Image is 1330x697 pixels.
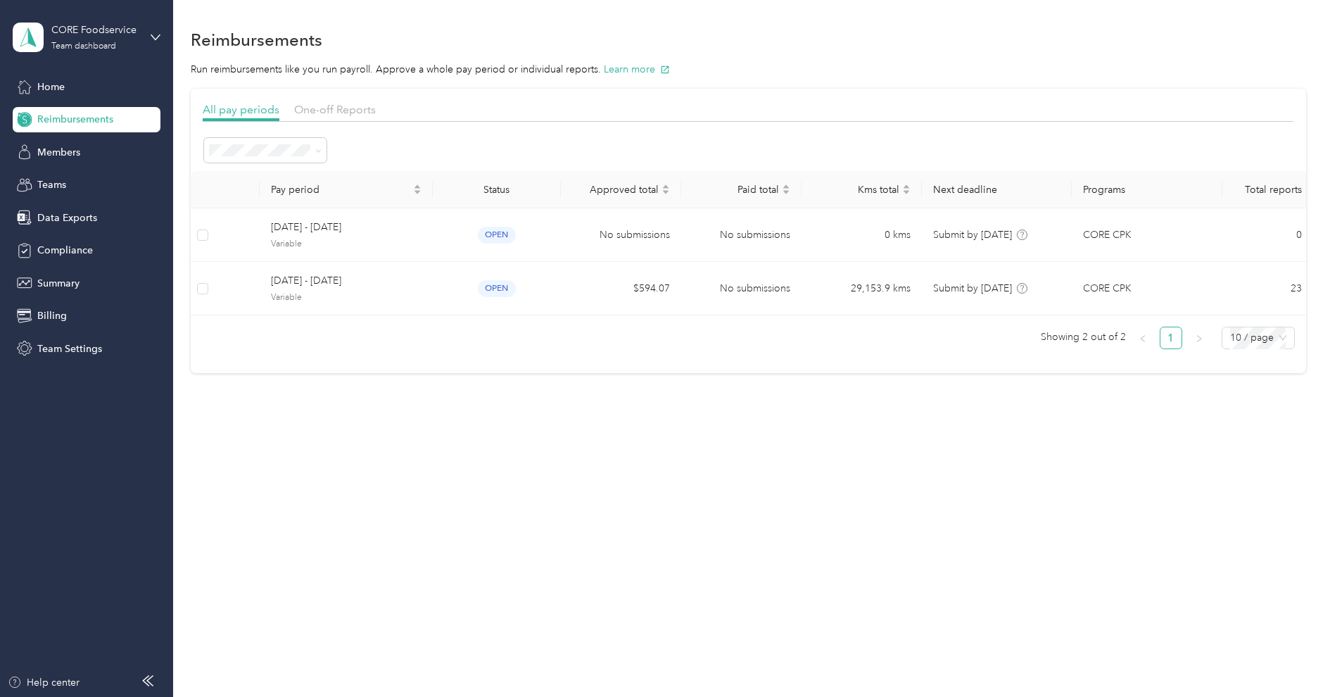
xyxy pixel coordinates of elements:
[681,171,802,208] th: Paid total
[813,184,899,196] span: Kms total
[902,182,911,191] span: caret-up
[1132,327,1154,349] button: left
[1222,262,1312,315] td: 23
[782,182,790,191] span: caret-up
[1188,327,1210,349] li: Next Page
[661,182,670,191] span: caret-up
[37,112,113,127] span: Reimbursements
[37,145,80,160] span: Members
[37,177,66,192] span: Teams
[271,220,422,235] span: [DATE] - [DATE]
[561,171,681,208] th: Approved total
[1222,171,1312,208] th: Total reports
[1072,171,1222,208] th: Programs
[413,182,422,191] span: caret-up
[902,188,911,196] span: caret-down
[37,80,65,94] span: Home
[271,238,422,251] span: Variable
[203,103,279,116] span: All pay periods
[478,227,516,243] span: open
[561,262,681,315] td: $594.07
[933,282,1012,294] span: Submit by [DATE]
[1160,327,1182,348] a: 1
[444,184,550,196] div: Status
[933,229,1012,241] span: Submit by [DATE]
[1222,327,1295,349] div: Page Size
[51,23,139,37] div: CORE Foodservice
[1188,327,1210,349] button: right
[802,171,922,208] th: Kms total
[802,208,922,262] td: 0 kms
[692,184,779,196] span: Paid total
[561,208,681,262] td: No submissions
[271,184,410,196] span: Pay period
[1139,334,1147,343] span: left
[271,291,422,304] span: Variable
[413,188,422,196] span: caret-down
[681,262,802,315] td: No submissions
[37,211,97,225] span: Data Exports
[604,62,670,77] button: Learn more
[37,308,67,323] span: Billing
[294,103,376,116] span: One-off Reports
[37,341,102,356] span: Team Settings
[572,184,659,196] span: Approved total
[1222,208,1312,262] td: 0
[681,208,802,262] td: No submissions
[1160,327,1182,349] li: 1
[37,243,93,258] span: Compliance
[661,188,670,196] span: caret-down
[1083,227,1132,243] span: CORE CPK
[191,32,322,47] h1: Reimbursements
[271,273,422,289] span: [DATE] - [DATE]
[802,262,922,315] td: 29,153.9 kms
[1195,334,1203,343] span: right
[1251,618,1330,697] iframe: Everlance-gr Chat Button Frame
[782,188,790,196] span: caret-down
[37,276,80,291] span: Summary
[191,62,1306,77] p: Run reimbursements like you run payroll. Approve a whole pay period or individual reports.
[922,171,1072,208] th: Next deadline
[1083,281,1132,296] span: CORE CPK
[478,280,516,296] span: open
[1041,327,1126,348] span: Showing 2 out of 2
[51,42,116,51] div: Team dashboard
[8,675,80,690] button: Help center
[260,171,433,208] th: Pay period
[1132,327,1154,349] li: Previous Page
[1230,327,1286,348] span: 10 / page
